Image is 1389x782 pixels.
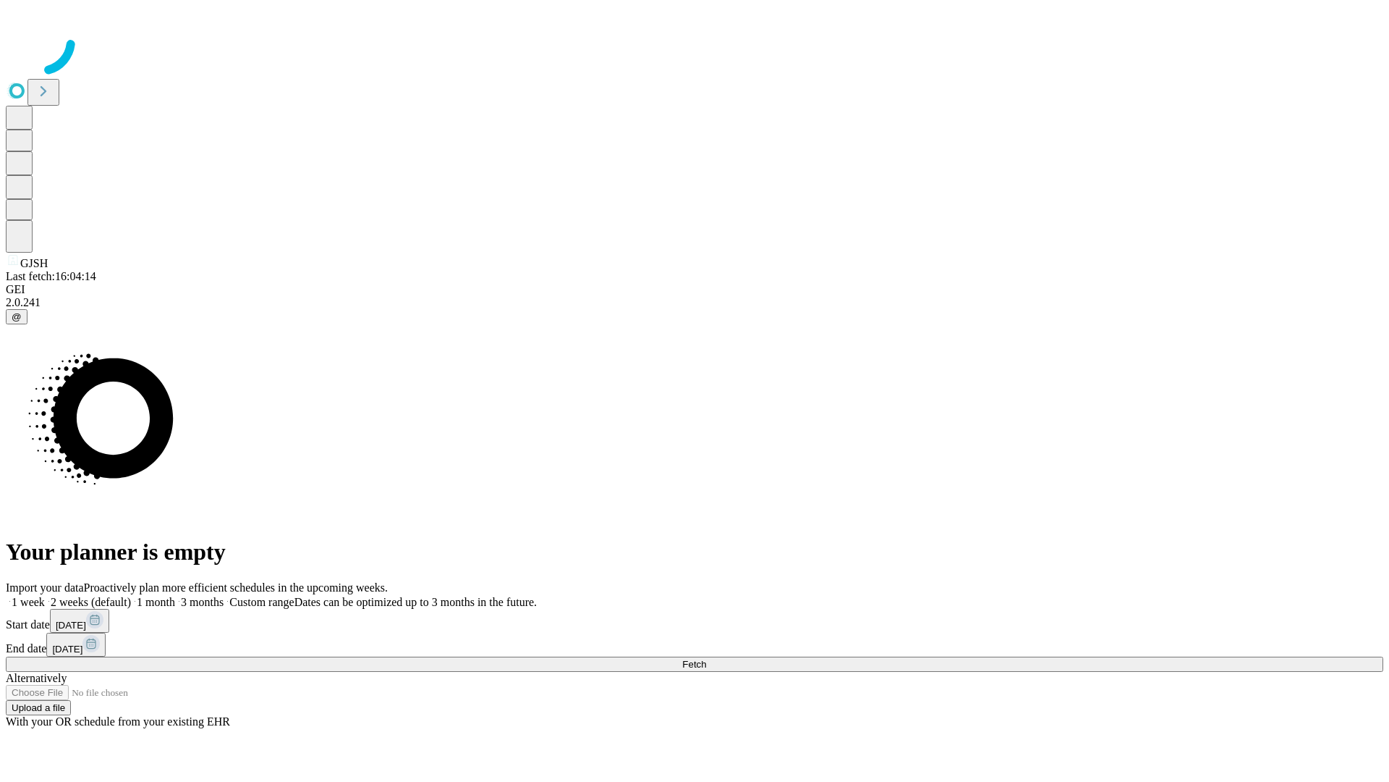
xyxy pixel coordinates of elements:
[137,596,175,608] span: 1 month
[229,596,294,608] span: Custom range
[6,715,230,728] span: With your OR schedule from your existing EHR
[181,596,224,608] span: 3 months
[52,644,82,655] span: [DATE]
[6,581,84,594] span: Import your data
[682,659,706,670] span: Fetch
[20,257,48,269] span: GJSH
[6,672,67,684] span: Alternatively
[6,700,71,715] button: Upload a file
[6,296,1383,309] div: 2.0.241
[6,633,1383,657] div: End date
[6,609,1383,633] div: Start date
[12,596,45,608] span: 1 week
[56,620,86,631] span: [DATE]
[46,633,106,657] button: [DATE]
[84,581,388,594] span: Proactively plan more efficient schedules in the upcoming weeks.
[6,309,27,324] button: @
[50,609,109,633] button: [DATE]
[6,657,1383,672] button: Fetch
[51,596,131,608] span: 2 weeks (default)
[294,596,537,608] span: Dates can be optimized up to 3 months in the future.
[12,311,22,322] span: @
[6,283,1383,296] div: GEI
[6,539,1383,566] h1: Your planner is empty
[6,270,96,282] span: Last fetch: 16:04:14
